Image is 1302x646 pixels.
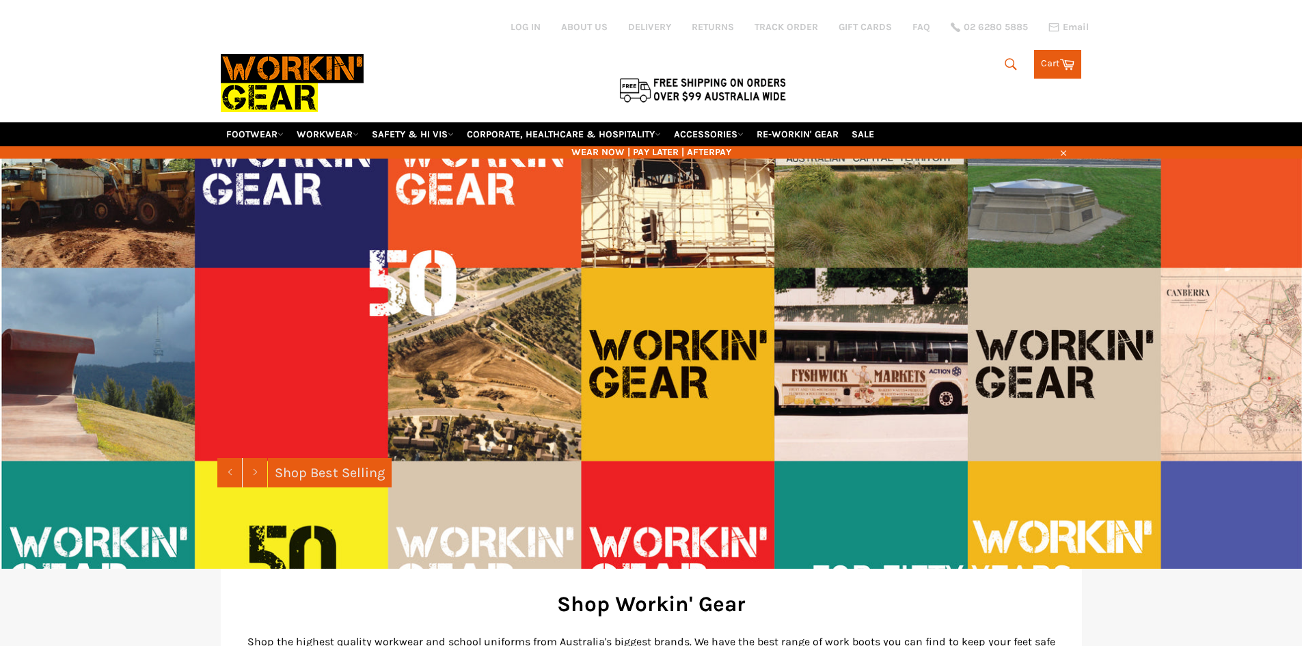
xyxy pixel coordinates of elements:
a: Email [1048,22,1089,33]
h2: Shop Workin' Gear [241,589,1061,619]
a: ABOUT US [561,21,608,33]
a: Shop Best Selling [268,458,392,487]
a: ACCESSORIES [668,122,749,146]
a: FOOTWEAR [221,122,289,146]
span: Email [1063,23,1089,32]
span: 02 6280 5885 [964,23,1028,32]
a: FAQ [912,21,930,33]
img: Workin Gear leaders in Workwear, Safety Boots, PPE, Uniforms. Australia's No.1 in Workwear [221,44,364,122]
a: GIFT CARDS [839,21,892,33]
a: TRACK ORDER [755,21,818,33]
img: Flat $9.95 shipping Australia wide [617,75,788,104]
a: DELIVERY [628,21,671,33]
span: WEAR NOW | PAY LATER | AFTERPAY [221,146,1082,159]
a: Cart [1034,50,1081,79]
a: WORKWEAR [291,122,364,146]
a: CORPORATE, HEALTHCARE & HOSPITALITY [461,122,666,146]
a: RE-WORKIN' GEAR [751,122,844,146]
a: SALE [846,122,880,146]
a: SAFETY & HI VIS [366,122,459,146]
a: Log in [511,21,541,33]
a: 02 6280 5885 [951,23,1028,32]
a: RETURNS [692,21,734,33]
